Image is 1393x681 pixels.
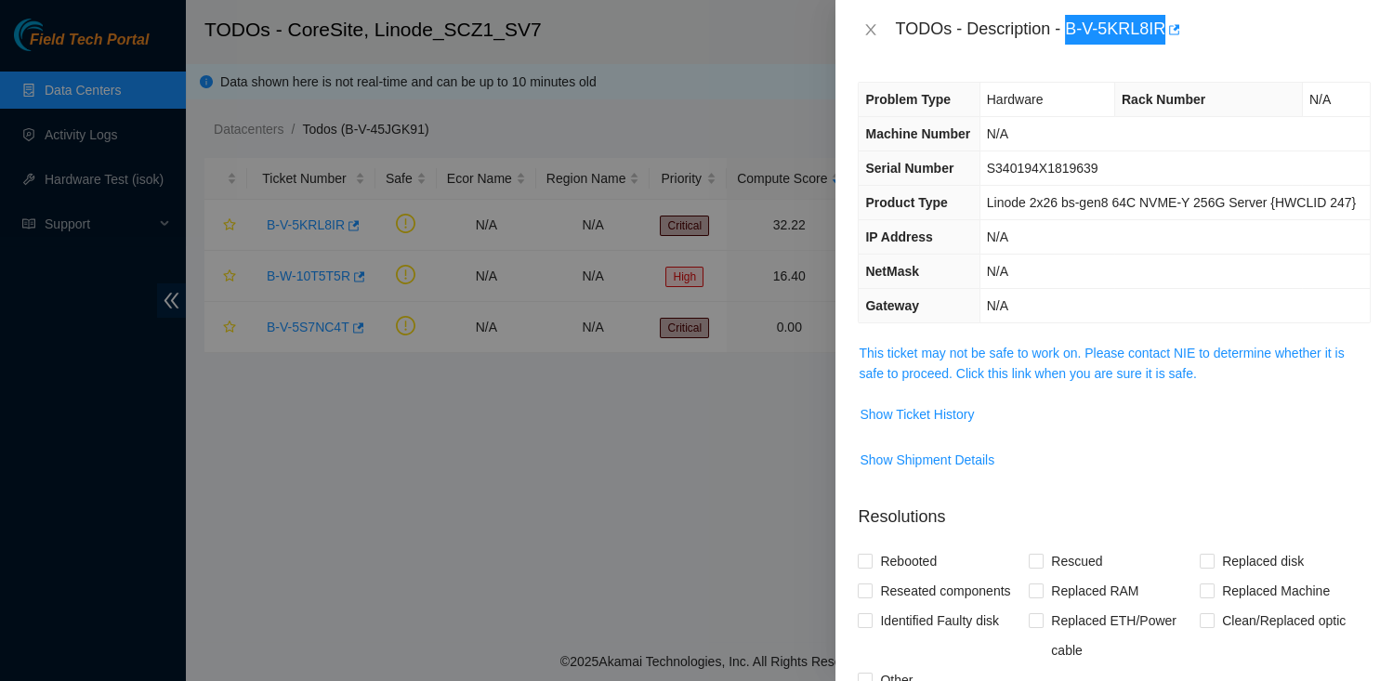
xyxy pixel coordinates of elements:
[859,445,995,475] button: Show Shipment Details
[987,264,1008,279] span: N/A
[865,298,919,313] span: Gateway
[859,399,975,429] button: Show Ticket History
[865,126,970,141] span: Machine Number
[987,298,1008,313] span: N/A
[1309,92,1331,107] span: N/A
[863,22,878,37] span: close
[987,161,1098,176] span: S340194X1819639
[987,229,1008,244] span: N/A
[858,490,1371,530] p: Resolutions
[873,576,1018,606] span: Reseated components
[859,346,1344,381] a: This ticket may not be safe to work on. Please contact NIE to determine whether it is safe to pro...
[865,195,947,210] span: Product Type
[860,404,974,425] span: Show Ticket History
[873,546,944,576] span: Rebooted
[1044,546,1110,576] span: Rescued
[1215,606,1353,635] span: Clean/Replaced optic
[873,606,1006,635] span: Identified Faulty disk
[858,21,884,39] button: Close
[865,264,919,279] span: NetMask
[1122,92,1205,107] span: Rack Number
[860,450,994,470] span: Show Shipment Details
[987,126,1008,141] span: N/A
[1044,576,1146,606] span: Replaced RAM
[1215,546,1311,576] span: Replaced disk
[987,92,1044,107] span: Hardware
[1044,606,1200,665] span: Replaced ETH/Power cable
[895,15,1371,45] div: TODOs - Description - B-V-5KRL8IR
[865,161,953,176] span: Serial Number
[987,195,1356,210] span: Linode 2x26 bs-gen8 64C NVME-Y 256G Server {HWCLID 247}
[865,92,951,107] span: Problem Type
[865,229,932,244] span: IP Address
[1215,576,1337,606] span: Replaced Machine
